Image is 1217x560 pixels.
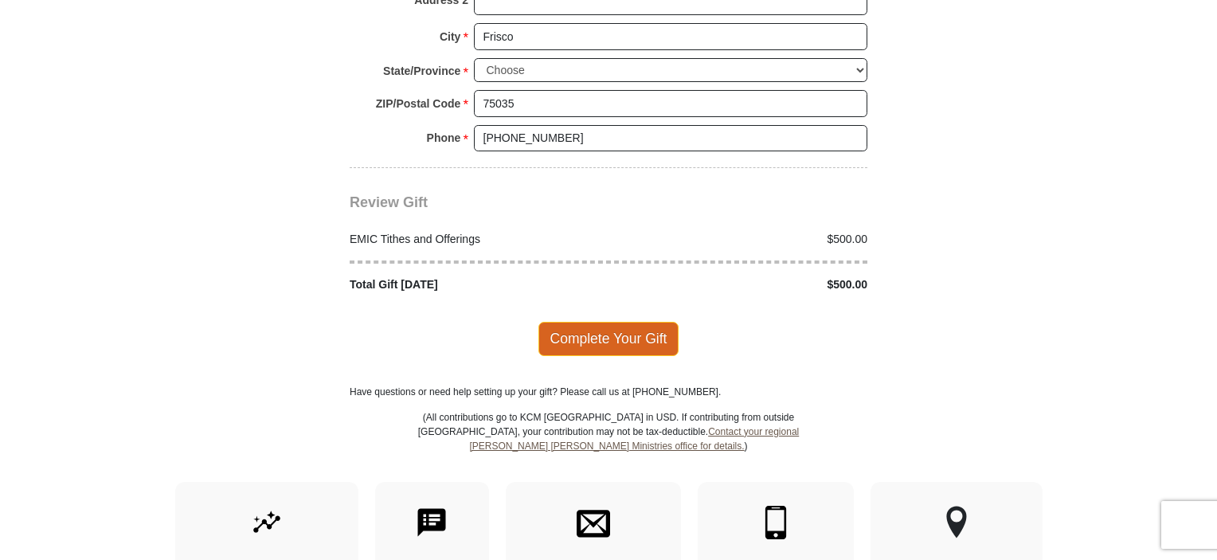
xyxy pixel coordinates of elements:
strong: State/Province [383,60,460,82]
img: envelope.svg [577,506,610,539]
strong: Phone [427,127,461,149]
strong: City [440,25,460,48]
div: $500.00 [608,276,876,293]
div: EMIC Tithes and Offerings [342,231,609,248]
div: Total Gift [DATE] [342,276,609,293]
a: Contact your regional [PERSON_NAME] [PERSON_NAME] Ministries office for details. [469,426,799,452]
img: other-region [945,506,968,539]
img: text-to-give.svg [415,506,448,539]
p: Have questions or need help setting up your gift? Please call us at [PHONE_NUMBER]. [350,385,867,399]
span: Review Gift [350,194,428,210]
div: $500.00 [608,231,876,248]
img: mobile.svg [759,506,792,539]
strong: ZIP/Postal Code [376,92,461,115]
p: (All contributions go to KCM [GEOGRAPHIC_DATA] in USD. If contributing from outside [GEOGRAPHIC_D... [417,410,800,482]
img: give-by-stock.svg [250,506,284,539]
span: Complete Your Gift [538,322,679,355]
